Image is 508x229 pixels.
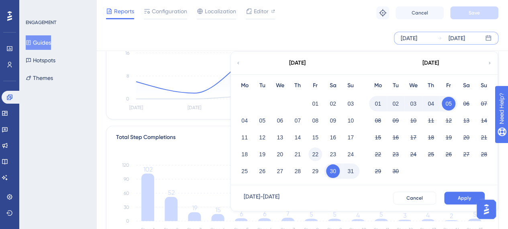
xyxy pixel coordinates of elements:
button: 25 [424,147,438,161]
div: We [404,81,422,90]
tspan: 4 [426,211,430,219]
div: Th [422,81,440,90]
button: 09 [326,114,340,127]
button: 11 [238,131,251,144]
span: Save [469,10,480,16]
div: Tu [253,81,271,90]
tspan: 0 [126,218,129,224]
button: Cancel [393,192,436,204]
div: Mo [236,81,253,90]
button: 07 [477,97,491,110]
button: 10 [406,114,420,127]
button: 08 [371,114,385,127]
button: Cancel [396,6,444,19]
button: 20 [273,147,287,161]
div: Tu [387,81,404,90]
tspan: 30 [124,204,129,210]
button: 06 [459,97,473,110]
tspan: 6 [263,210,266,218]
div: Sa [324,81,342,90]
tspan: 90 [124,176,129,182]
button: 06 [273,114,287,127]
button: 12 [255,131,269,144]
div: [DATE] [401,33,417,43]
tspan: 5 [379,211,383,218]
div: Su [342,81,359,90]
button: 09 [389,114,402,127]
button: 17 [344,131,357,144]
button: 26 [255,164,269,178]
button: 01 [308,97,322,110]
button: 15 [371,131,385,144]
button: 05 [255,114,269,127]
button: 03 [406,97,420,110]
span: Reports [114,6,134,16]
button: 23 [389,147,402,161]
button: 24 [406,147,420,161]
button: Apply [444,192,485,204]
tspan: 8 [126,73,129,79]
button: 21 [291,147,304,161]
div: Su [475,81,493,90]
button: 18 [424,131,438,144]
button: 19 [255,147,269,161]
div: Th [289,81,306,90]
tspan: 15 [215,206,220,214]
button: 28 [477,147,491,161]
button: 30 [389,164,402,178]
tspan: 102 [143,166,153,173]
iframe: UserGuiding AI Assistant Launcher [474,197,498,221]
tspan: 4 [356,211,360,219]
button: 19 [442,131,455,144]
button: 15 [308,131,322,144]
button: 10 [344,114,357,127]
tspan: 0 [126,96,129,102]
tspan: 120 [122,162,129,168]
button: 29 [371,164,385,178]
div: [DATE] [422,58,439,68]
div: Fr [306,81,324,90]
tspan: 5 [309,211,313,218]
div: We [271,81,289,90]
button: 03 [344,97,357,110]
div: [DATE] [289,58,306,68]
button: 14 [477,114,491,127]
button: Guides [26,35,51,50]
button: 05 [442,97,455,110]
button: 04 [424,97,438,110]
div: Sa [457,81,475,90]
tspan: 5 [473,211,476,218]
span: Cancel [412,10,428,16]
button: Hotspots [26,53,55,67]
button: 04 [238,114,251,127]
span: Localization [205,6,236,16]
span: Cancel [406,195,423,201]
button: 24 [344,147,357,161]
tspan: 6 [240,210,243,218]
button: Themes [26,71,53,85]
button: 16 [326,131,340,144]
tspan: 5 [333,211,337,218]
button: 28 [291,164,304,178]
button: 12 [442,114,455,127]
button: 27 [459,147,473,161]
button: 02 [326,97,340,110]
button: 31 [344,164,357,178]
div: Fr [440,81,457,90]
button: 01 [371,97,385,110]
button: 18 [238,147,251,161]
tspan: 2 [450,212,453,220]
tspan: 52 [168,189,175,196]
tspan: 3 [403,212,406,219]
div: ENGAGEMENT [26,19,56,26]
tspan: 7 [286,210,290,217]
button: 14 [291,131,304,144]
tspan: 19 [192,204,197,212]
div: Mo [369,81,387,90]
span: Editor [254,6,269,16]
button: 27 [273,164,287,178]
span: Configuration [152,6,187,16]
tspan: 16 [125,50,129,56]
